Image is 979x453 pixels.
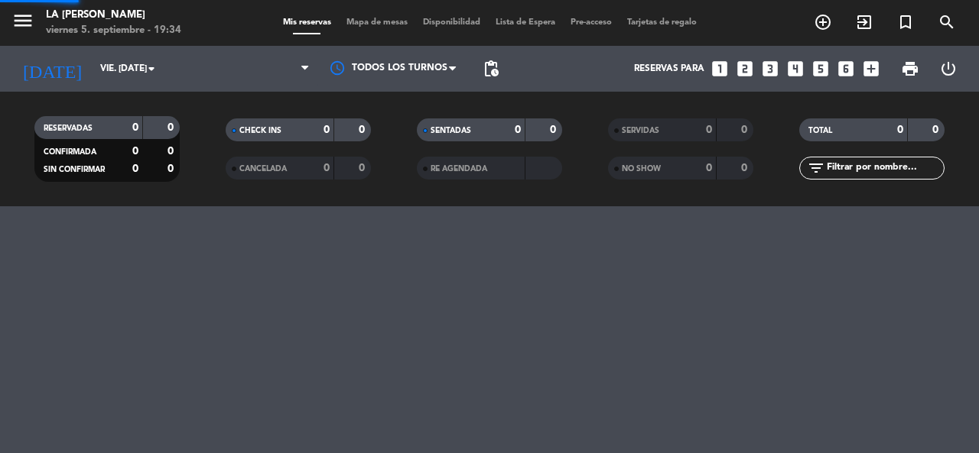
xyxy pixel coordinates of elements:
[11,9,34,32] i: menu
[168,146,177,157] strong: 0
[275,18,339,27] span: Mis reservas
[814,13,832,31] i: add_circle_outline
[142,60,161,78] i: arrow_drop_down
[735,59,755,79] i: looks_two
[488,18,563,27] span: Lista de Espera
[932,125,942,135] strong: 0
[515,125,521,135] strong: 0
[132,122,138,133] strong: 0
[431,165,487,173] span: RE AGENDADA
[825,160,944,176] input: Filtrar por nombre...
[132,163,138,174] strong: 0
[836,59,856,79] i: looks_6
[634,63,704,74] span: Reservas para
[482,60,500,78] span: pending_actions
[11,52,93,86] i: [DATE]
[901,60,919,78] span: print
[44,125,93,132] span: RESERVADAS
[415,18,488,27] span: Disponibilidad
[563,18,620,27] span: Pre-acceso
[359,163,368,173] strong: 0
[46,23,181,38] div: viernes 5. septiembre - 19:34
[929,46,968,92] div: LOG OUT
[132,146,138,157] strong: 0
[808,127,832,134] span: TOTAL
[706,163,712,173] strong: 0
[44,148,96,156] span: CONFIRMADA
[11,9,34,37] button: menu
[339,18,415,27] span: Mapa de mesas
[939,60,958,78] i: power_settings_new
[760,59,780,79] i: looks_3
[620,18,704,27] span: Tarjetas de regalo
[741,163,750,173] strong: 0
[359,125,368,135] strong: 0
[168,163,177,174] strong: 0
[46,8,181,23] div: La [PERSON_NAME]
[741,125,750,135] strong: 0
[785,59,805,79] i: looks_4
[239,165,287,173] span: CANCELADA
[431,127,471,134] span: SENTADAS
[622,165,661,173] span: NO SHOW
[807,159,825,177] i: filter_list
[168,122,177,133] strong: 0
[861,59,881,79] i: add_box
[897,125,903,135] strong: 0
[550,125,559,135] strong: 0
[855,13,873,31] i: exit_to_app
[239,127,281,134] span: CHECK INS
[896,13,915,31] i: turned_in_not
[706,125,712,135] strong: 0
[324,125,330,135] strong: 0
[622,127,659,134] span: SERVIDAS
[938,13,956,31] i: search
[811,59,831,79] i: looks_5
[44,166,105,173] span: SIN CONFIRMAR
[710,59,730,79] i: looks_one
[324,163,330,173] strong: 0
